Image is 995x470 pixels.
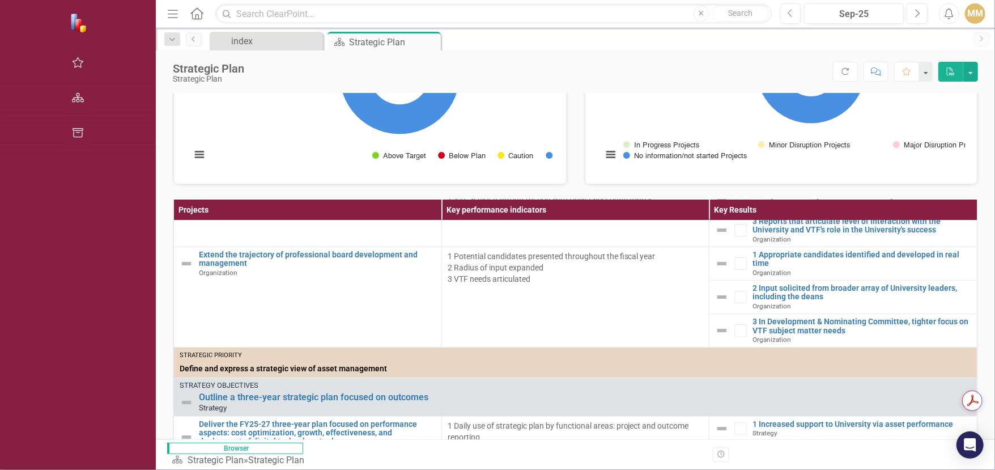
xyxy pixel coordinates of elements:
img: Not Defined [715,422,729,435]
div: index [231,34,320,48]
a: Outline a three-year strategic plan focused on outcomes [199,392,971,403]
p: 1 Daily use of strategic plan by functional areas: project and outcome reporting 2 Real-time refi... [448,420,704,465]
button: Show In Progress Projects [623,141,699,149]
p: 1 Potential candidates presented throughout the fiscal year 2 Radius of input expanded 3 VTF need... [448,251,704,285]
a: Extend the trajectory of professional board development and management [199,251,436,268]
button: Search [712,6,769,22]
div: Strategy Objectives [180,382,971,389]
span: Strategy [752,429,777,437]
a: Strategic Plan [188,455,244,465]
input: Search ClearPoint... [215,4,771,24]
button: Show Major Disruption Projects [893,141,985,149]
img: Not Defined [715,257,729,270]
div: » [172,454,309,467]
a: 3 Reports that articulate level of interaction with the University and VTF's role in the Universi... [752,217,971,235]
div: Sep-25 [808,7,900,21]
text: Minor Disruption Projects [769,142,850,150]
span: Organization [752,235,791,243]
a: 3 In Development & Nominating Committee, tighter focus on VTF subject matter needs [752,317,971,335]
span: Organization [199,269,237,277]
span: Organization [752,336,791,344]
a: 1 Increased support to University via asset performance [752,420,971,429]
div: Strategic Plan [173,75,244,83]
img: Not Defined [180,430,193,444]
span: Define and express a strategic view of asset management [180,363,971,374]
img: ClearPoint Strategy [70,13,90,33]
span: Search [728,9,752,18]
a: 1 Appropriate candidates identified and developed in real time [752,251,971,268]
img: Not Defined [180,257,193,270]
button: MM [965,3,985,24]
div: Strategic Plan [349,35,438,49]
a: Deliver the FY25-27 three-year plan focused on performance aspects: cost optimization, growth, ef... [199,420,436,446]
path: No information/not started Projects, 66. [756,14,866,124]
a: index [212,34,320,48]
span: Organization [752,269,791,277]
button: View chart menu, Chart [192,147,207,163]
button: Show No Information [546,151,604,160]
div: Open Intercom Messenger [956,431,984,459]
div: Strategic Plan [173,62,244,75]
div: Strategic Priority [180,351,971,360]
img: Not Defined [715,290,729,304]
img: Not Defined [715,223,729,237]
img: Not Defined [715,324,729,337]
button: Show No information/not started Projects [623,151,746,160]
div: Strategic Plan [248,455,304,465]
button: Sep-25 [804,3,904,24]
button: Show Above Target [372,151,426,160]
button: Show Below Plan [438,151,485,160]
span: Browser [167,443,303,454]
button: Show Minor Disruption Projects [758,141,850,149]
a: 2 Input solicited from broader array of University leaders, including the deans [752,284,971,302]
button: Show Caution [497,151,533,160]
span: Strategy [199,403,227,412]
span: Organization [752,302,791,310]
path: No Information, 17. [339,14,460,134]
button: View chart menu, Chart [603,147,619,163]
img: Not Defined [180,396,193,409]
